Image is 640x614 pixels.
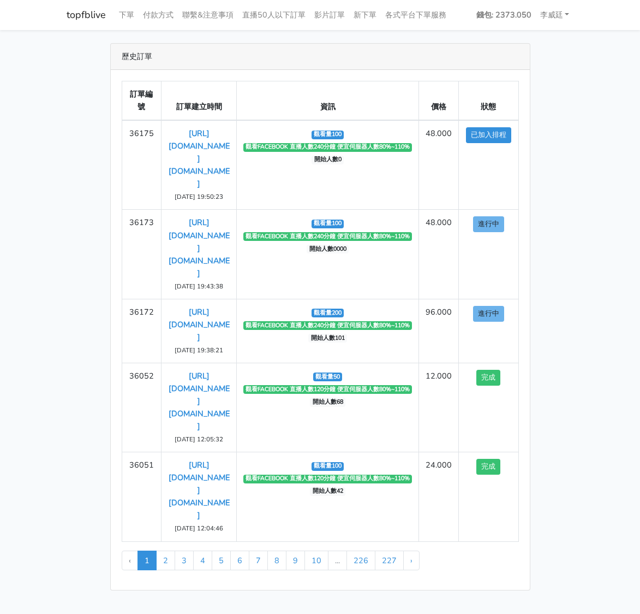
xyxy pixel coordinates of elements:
[122,81,162,121] th: 訂單編號
[175,551,194,570] a: 3
[243,232,412,241] span: 觀看FACEBOOK 直播人數240分鐘 便宜伺服器人數80%~110%
[310,487,345,496] span: 開始人數42
[178,4,238,26] a: 聯繫&注意事項
[403,551,420,570] a: Next »
[122,120,162,210] td: 36175
[175,346,223,355] small: [DATE] 19:38:21
[236,81,419,121] th: 資訊
[349,4,381,26] a: 新下單
[346,551,375,570] a: 226
[193,551,212,570] a: 4
[473,216,504,232] button: 進行中
[476,370,500,386] button: 完成
[230,551,249,570] a: 6
[304,551,328,570] a: 10
[156,551,175,570] a: 2
[286,551,305,570] a: 9
[162,81,237,121] th: 訂單建立時間
[212,551,231,570] a: 5
[169,217,230,278] a: [URL][DOMAIN_NAME][DOMAIN_NAME]
[169,459,230,521] a: [URL][DOMAIN_NAME][DOMAIN_NAME]
[238,4,310,26] a: 直播50人以下訂單
[476,459,500,475] button: 完成
[169,128,230,189] a: [URL][DOMAIN_NAME][DOMAIN_NAME]
[419,363,459,452] td: 12.000
[139,4,178,26] a: 付款方式
[419,452,459,541] td: 24.000
[111,44,530,70] div: 歷史訂單
[536,4,574,26] a: 李威廷
[473,306,504,322] button: 進行中
[267,551,286,570] a: 8
[310,4,349,26] a: 影片訂單
[313,373,343,381] span: 觀看量50
[122,452,162,541] td: 36051
[249,551,268,570] a: 7
[175,435,223,444] small: [DATE] 12:05:32
[115,4,139,26] a: 下單
[312,462,344,471] span: 觀看量100
[175,192,223,201] small: [DATE] 19:50:23
[312,156,344,164] span: 開始人數0
[122,210,162,299] td: 36173
[169,306,230,343] a: [URL][DOMAIN_NAME]
[67,4,106,26] a: topfblive
[381,4,451,26] a: 各式平台下單服務
[243,385,412,394] span: 觀看FACEBOOK 直播人數120分鐘 便宜伺服器人數80%~110%
[137,551,157,570] span: 1
[419,210,459,299] td: 48.000
[175,282,223,291] small: [DATE] 19:43:38
[122,299,162,363] td: 36172
[310,398,345,406] span: 開始人數68
[243,475,412,483] span: 觀看FACEBOOK 直播人數120分鐘 便宜伺服器人數80%~110%
[312,309,344,317] span: 觀看量200
[312,220,344,228] span: 觀看量100
[375,551,404,570] a: 227
[169,370,230,432] a: [URL][DOMAIN_NAME][DOMAIN_NAME]
[312,131,344,139] span: 觀看量100
[122,363,162,452] td: 36052
[419,299,459,363] td: 96.000
[459,81,518,121] th: 狀態
[308,334,347,343] span: 開始人數101
[472,4,536,26] a: 錢包: 2373.050
[243,143,412,152] span: 觀看FACEBOOK 直播人數240分鐘 便宜伺服器人數80%~110%
[122,551,138,570] li: « Previous
[243,321,412,330] span: 觀看FACEBOOK 直播人數240分鐘 便宜伺服器人數80%~110%
[419,81,459,121] th: 價格
[476,9,531,20] strong: 錢包: 2373.050
[419,120,459,210] td: 48.000
[466,127,511,143] button: 已加入排程
[307,245,349,253] span: 開始人數0000
[175,524,223,533] small: [DATE] 12:04:46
